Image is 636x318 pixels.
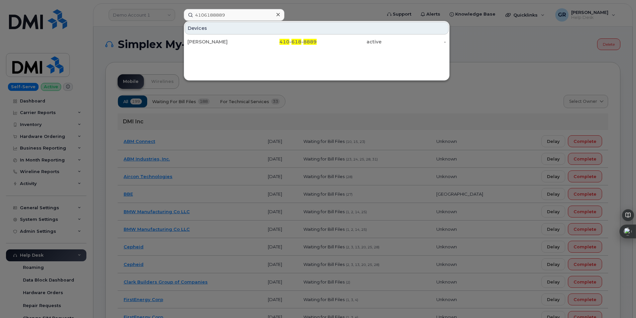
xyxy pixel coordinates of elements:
[279,39,289,45] span: 410
[317,38,381,45] div: active
[381,38,446,45] div: -
[187,38,252,45] div: [PERSON_NAME]
[252,38,317,45] div: - -
[185,22,449,34] div: Devices
[291,39,301,45] span: 618
[303,39,317,45] span: 8889
[185,36,449,48] a: [PERSON_NAME]410-618-8889active-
